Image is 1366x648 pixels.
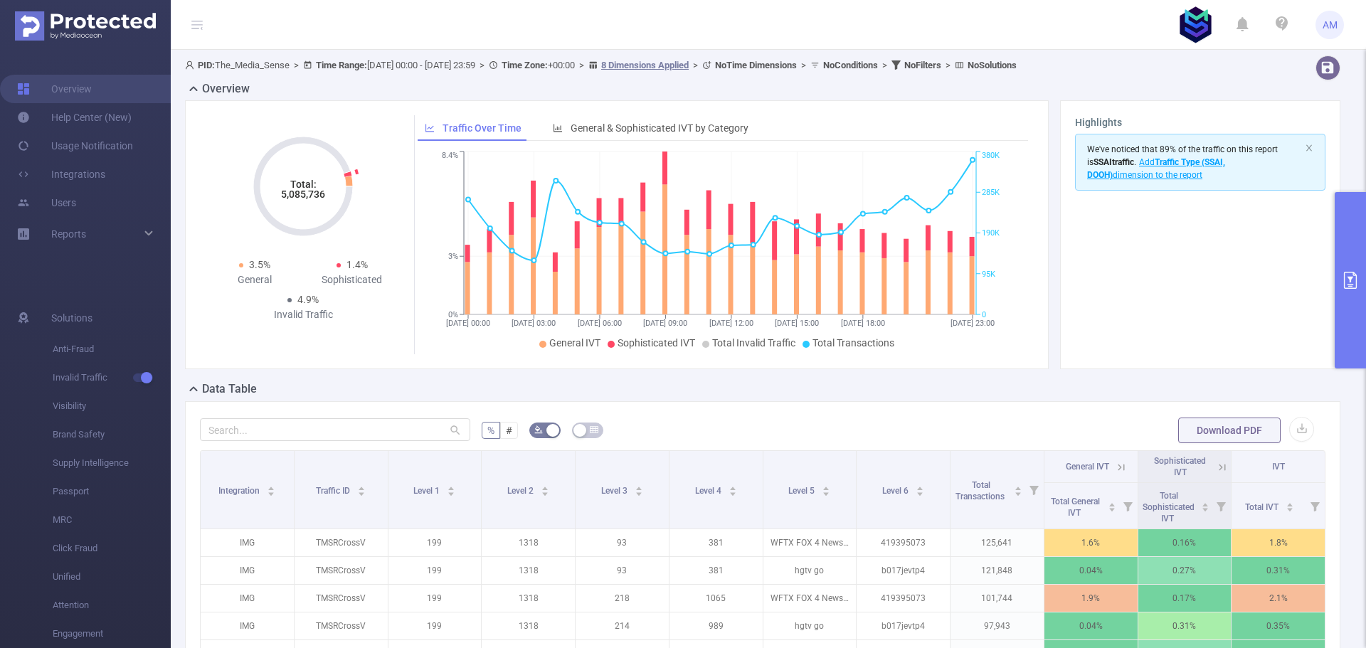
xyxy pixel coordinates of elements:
i: icon: caret-down [1108,506,1116,510]
p: 1.9% [1044,585,1138,612]
p: TMSRCrossV [295,557,388,584]
span: > [797,60,810,70]
span: 3.5% [249,259,270,270]
i: icon: caret-down [268,490,275,494]
div: General [206,272,303,287]
p: 381 [669,557,763,584]
span: Traffic Over Time [443,122,521,134]
p: 93 [576,529,669,556]
span: Total Invalid Traffic [712,337,795,349]
span: Visibility [53,392,171,420]
span: General & Sophisticated IVT by Category [571,122,748,134]
i: icon: caret-up [1014,484,1022,489]
i: icon: caret-down [358,490,366,494]
h3: Highlights [1075,115,1325,130]
tspan: 95K [982,270,995,279]
span: We've noticed that 89% of the traffic on this report is . [1087,144,1278,180]
p: 0.17% [1138,585,1232,612]
a: Users [17,188,76,217]
i: icon: close [1305,144,1313,152]
h2: Data Table [202,381,257,398]
p: 1.6% [1044,529,1138,556]
p: 101,744 [951,585,1044,612]
span: Supply Intelligence [53,449,171,477]
b: Traffic Type (SSAI, DOOH) [1087,157,1225,180]
p: 0.27% [1138,557,1232,584]
div: Sort [1108,501,1116,509]
div: Sort [267,484,275,493]
span: Traffic ID [316,486,352,496]
i: icon: caret-down [1286,506,1293,510]
tspan: [DATE] 00:00 [446,319,490,328]
p: 0.04% [1044,557,1138,584]
p: 0.31% [1138,612,1232,639]
tspan: 0% [448,310,458,319]
p: TMSRCrossV [295,529,388,556]
p: hgtv go [763,557,857,584]
tspan: [DATE] 06:00 [578,319,622,328]
span: Attention [53,591,171,620]
img: Protected Media [15,11,156,41]
div: Sort [1286,501,1294,509]
span: > [475,60,489,70]
p: 0.35% [1232,612,1325,639]
span: Level 1 [413,486,442,496]
span: General IVT [549,337,600,349]
tspan: [DATE] 18:00 [841,319,885,328]
tspan: 0 [982,310,986,319]
span: 1.4% [346,259,368,270]
p: 1318 [482,612,575,639]
tspan: 380K [982,152,1000,161]
span: General IVT [1066,462,1109,472]
p: 199 [388,529,482,556]
span: Engagement [53,620,171,648]
p: b017jevtp4 [857,612,950,639]
p: hgtv go [763,612,857,639]
a: Reports [51,220,86,248]
span: > [878,60,891,70]
div: Sort [1201,501,1209,509]
a: Integrations [17,160,105,188]
button: icon: close [1305,140,1313,156]
span: Click Fraud [53,534,171,563]
span: > [941,60,955,70]
span: Level 3 [601,486,630,496]
i: icon: caret-up [1286,501,1293,505]
p: 199 [388,585,482,612]
i: icon: table [590,425,598,434]
i: icon: caret-up [822,484,830,489]
div: Sort [916,484,924,493]
b: SSAI traffic [1094,157,1134,167]
span: Total IVT [1245,502,1281,512]
span: Sophisticated IVT [1154,456,1206,477]
div: Invalid Traffic [255,307,352,322]
div: Sort [357,484,366,493]
i: icon: caret-down [729,490,736,494]
span: Brand Safety [53,420,171,449]
p: 97,943 [951,612,1044,639]
span: Anti-Fraud [53,335,171,363]
i: icon: user [185,60,198,70]
i: icon: caret-down [916,490,924,494]
p: TMSRCrossV [295,612,388,639]
b: No Conditions [823,60,878,70]
i: icon: caret-down [1202,506,1209,510]
p: IMG [201,557,294,584]
i: icon: bar-chart [553,123,563,133]
p: 989 [669,612,763,639]
i: icon: caret-up [358,484,366,489]
b: No Filters [904,60,941,70]
i: icon: caret-up [635,484,642,489]
button: Download PDF [1178,418,1281,443]
p: 199 [388,612,482,639]
span: % [487,425,494,436]
div: Sort [729,484,737,493]
span: Level 4 [695,486,724,496]
p: IMG [201,612,294,639]
span: Level 6 [882,486,911,496]
span: Integration [218,486,262,496]
p: 0.31% [1232,557,1325,584]
a: Overview [17,75,92,103]
tspan: 5,085,736 [281,188,325,200]
p: 1065 [669,585,763,612]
